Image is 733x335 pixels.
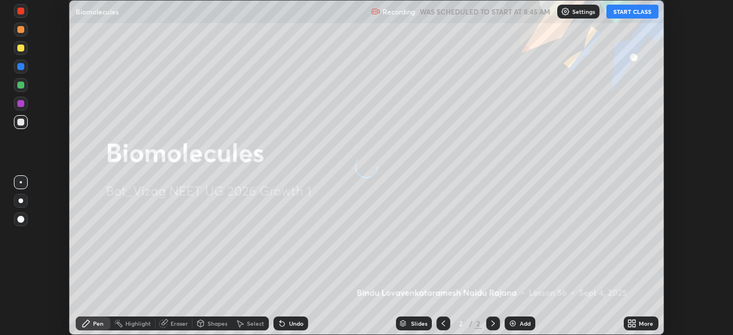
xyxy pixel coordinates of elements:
div: Slides [411,321,427,326]
p: Recording [383,8,415,16]
img: recording.375f2c34.svg [371,7,380,16]
h5: WAS SCHEDULED TO START AT 8:45 AM [420,6,550,17]
div: Shapes [208,321,227,326]
img: add-slide-button [508,319,517,328]
div: Undo [289,321,303,326]
div: Pen [93,321,103,326]
p: Biomolecules [76,7,119,16]
div: More [639,321,653,326]
div: 2 [475,318,482,329]
div: Add [520,321,531,326]
p: Settings [572,9,595,14]
div: Select [247,321,264,326]
div: / [469,320,472,327]
button: START CLASS [606,5,658,19]
div: Eraser [171,321,188,326]
div: Highlight [125,321,151,326]
div: 2 [455,320,467,327]
img: class-settings-icons [561,7,570,16]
